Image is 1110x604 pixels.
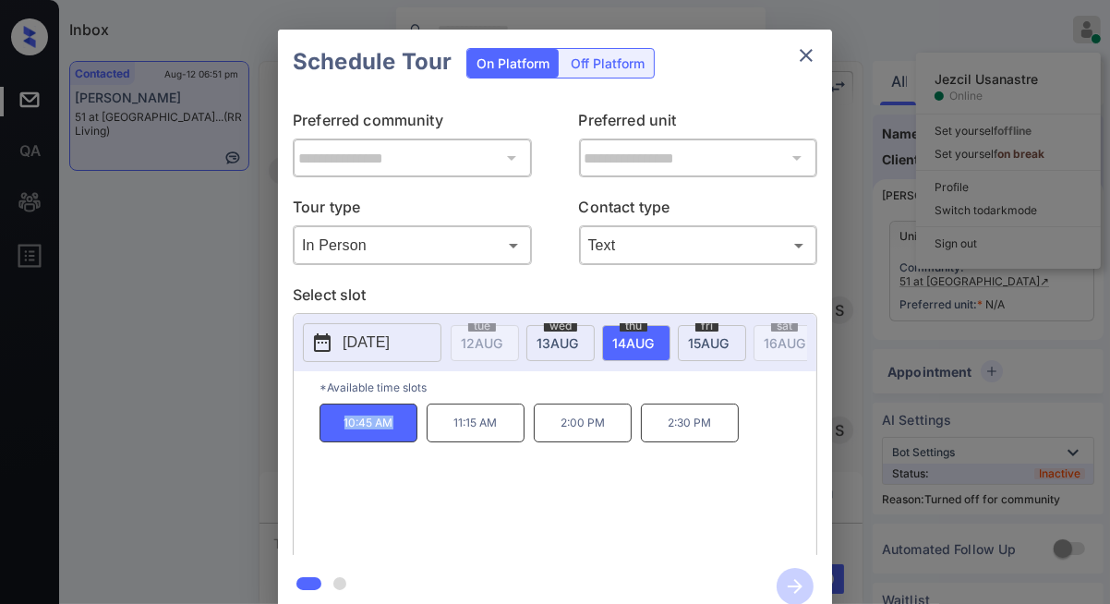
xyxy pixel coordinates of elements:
span: wed [544,320,577,332]
p: Contact type [579,196,818,225]
p: Tour type [293,196,532,225]
div: date-select [602,325,670,361]
span: 14 AUG [612,335,654,351]
span: fri [695,320,718,332]
p: [DATE] [343,332,390,354]
span: thu [620,320,647,332]
p: *Available time slots [320,371,816,404]
span: 15 AUG [688,335,729,351]
p: 2:30 PM [641,404,739,442]
div: On Platform [467,49,559,78]
p: Preferred community [293,109,532,139]
h2: Schedule Tour [278,30,466,94]
p: 11:15 AM [427,404,525,442]
div: date-select [678,325,746,361]
div: Text [584,230,814,260]
p: 2:00 PM [534,404,632,442]
div: date-select [526,325,595,361]
p: Preferred unit [579,109,818,139]
button: [DATE] [303,323,441,362]
span: 13 AUG [537,335,578,351]
button: close [788,37,825,74]
p: 10:45 AM [320,404,417,442]
div: Off Platform [561,49,654,78]
div: In Person [297,230,527,260]
p: Select slot [293,284,817,313]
